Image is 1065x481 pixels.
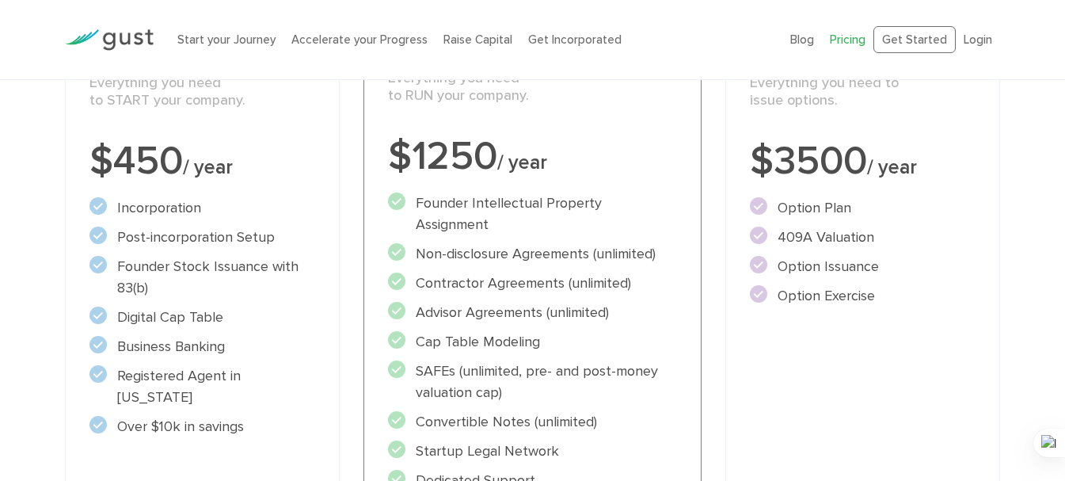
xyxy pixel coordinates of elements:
span: / year [867,155,917,179]
li: Founder Stock Issuance with 83(b) [89,256,315,299]
img: Gust Logo [65,29,154,51]
li: Founder Intellectual Property Assignment [388,193,676,235]
li: Non-disclosure Agreements (unlimited) [388,243,676,265]
li: Advisor Agreements (unlimited) [388,302,676,323]
li: Digital Cap Table [89,307,315,328]
li: 409A Valuation [750,227,976,248]
li: Cap Table Modeling [388,331,676,353]
li: Over $10k in savings [89,416,315,437]
div: $3500 [750,142,976,181]
a: Raise Capital [443,32,512,47]
li: Convertible Notes (unlimited) [388,411,676,433]
p: Everything you need to START your company. [89,74,315,110]
div: $1250 [388,137,676,177]
li: Option Issuance [750,256,976,277]
a: Get Started [873,26,956,54]
a: Login [964,32,992,47]
li: Incorporation [89,197,315,219]
a: Blog [790,32,814,47]
a: Get Incorporated [528,32,622,47]
a: Start your Journey [177,32,276,47]
a: Accelerate your Progress [291,32,428,47]
li: Post-incorporation Setup [89,227,315,248]
li: SAFEs (unlimited, pre- and post-money valuation cap) [388,361,676,403]
span: / year [183,155,233,179]
li: Option Plan [750,197,976,219]
p: Everything you need to RUN your company. [388,70,676,105]
li: Business Banking [89,336,315,357]
li: Contractor Agreements (unlimited) [388,273,676,294]
a: Pricing [830,32,865,47]
li: Option Exercise [750,285,976,307]
span: / year [497,151,547,174]
div: $450 [89,142,315,181]
li: Startup Legal Network [388,441,676,462]
li: Registered Agent in [US_STATE] [89,365,315,408]
p: Everything you need to issue options. [750,74,976,110]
